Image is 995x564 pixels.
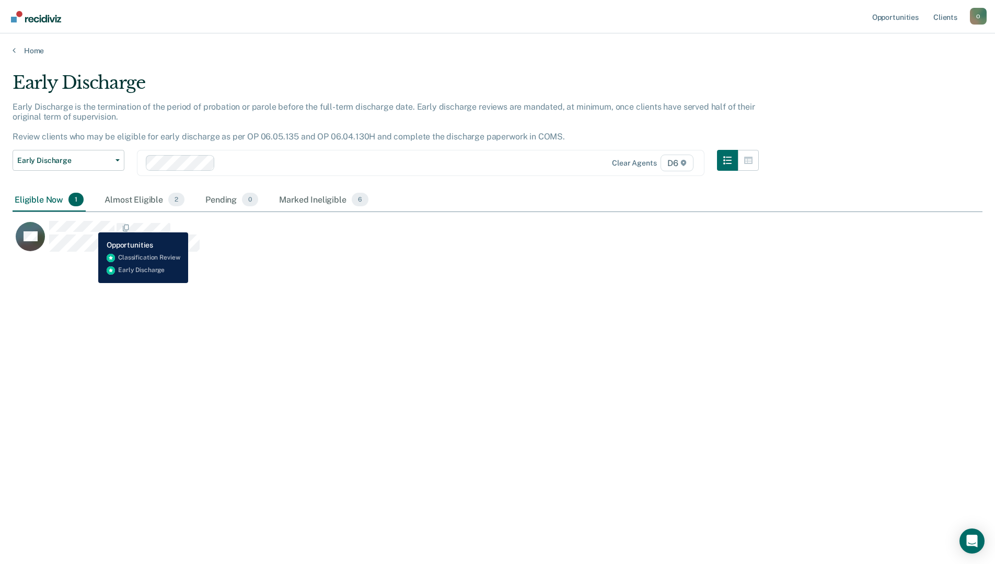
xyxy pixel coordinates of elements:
div: Early Discharge [13,72,759,102]
div: Marked Ineligible6 [277,189,371,211]
span: 1 [68,193,84,206]
div: Open Intercom Messenger [959,528,985,554]
span: 2 [168,193,184,206]
img: Recidiviz [11,11,61,22]
div: Clear agents [612,159,656,168]
div: O [970,8,987,25]
div: Eligible Now1 [13,189,86,211]
button: Profile dropdown button [970,8,987,25]
div: Almost Eligible2 [102,189,187,211]
span: Early Discharge [17,156,111,165]
div: CaseloadOpportunityCell-0772694 [13,220,861,262]
span: D6 [661,155,693,171]
a: Home [13,46,982,55]
p: Early Discharge is the termination of the period of probation or parole before the full-term disc... [13,102,755,142]
button: Early Discharge [13,150,124,171]
span: 0 [242,193,258,206]
span: 6 [352,193,368,206]
div: Pending0 [203,189,260,211]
